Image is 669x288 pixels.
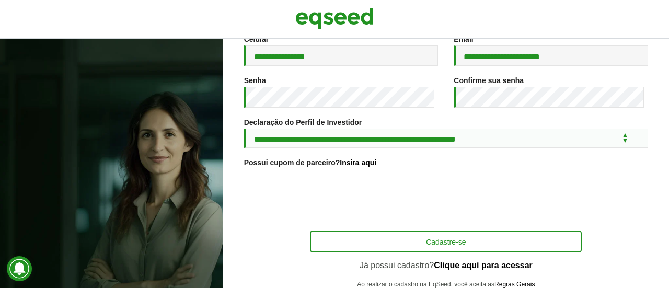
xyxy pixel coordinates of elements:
img: EqSeed Logo [295,5,374,31]
a: Regras Gerais [494,281,535,287]
p: Já possui cadastro? [310,260,582,270]
label: Email [454,36,473,43]
label: Declaração do Perfil de Investidor [244,119,362,126]
button: Cadastre-se [310,231,582,252]
a: Clique aqui para acessar [434,261,533,270]
label: Possui cupom de parceiro? [244,159,377,166]
iframe: reCAPTCHA [366,179,525,220]
label: Celular [244,36,269,43]
a: Insira aqui [340,159,376,166]
p: Ao realizar o cadastro na EqSeed, você aceita as [310,281,582,288]
label: Confirme sua senha [454,77,524,84]
label: Senha [244,77,266,84]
